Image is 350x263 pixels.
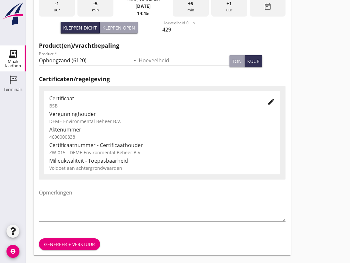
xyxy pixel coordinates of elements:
[39,55,130,66] input: Product *
[100,22,138,33] button: Kleppen open
[49,126,275,133] div: Aktenummer
[44,241,95,248] div: Genereer + verstuur
[102,24,135,31] div: Kleppen open
[247,58,260,65] div: kuub
[39,41,286,50] h2: Product(en)/vrachtbepaling
[137,10,149,16] strong: 14:15
[49,133,275,140] div: 4600000838
[131,56,139,64] i: arrow_drop_down
[135,3,151,9] strong: [DATE]
[61,22,100,33] button: Kleppen dicht
[4,87,22,92] div: Terminals
[49,157,275,165] div: Milieukwaliteit - Toepasbaarheid
[245,55,262,67] button: kuub
[49,141,275,149] div: Certificaatnummer - Certificaathouder
[39,187,286,221] textarea: Opmerkingen
[267,98,275,106] i: edit
[49,118,275,125] div: DEME Environmental Beheer B.V.
[39,75,286,83] h2: Certificaten/regelgeving
[49,149,275,156] div: ZW-015 - DEME Environmental Beheer B.V.
[139,55,229,66] input: Hoeveelheid
[229,55,245,67] button: ton
[162,24,286,35] input: Hoeveelheid 0-lijn
[49,94,257,102] div: Certificaat
[63,24,97,31] div: Kleppen dicht
[6,245,19,258] i: account_circle
[39,238,100,250] button: Genereer + verstuur
[1,2,25,26] img: logo-small.a267ee39.svg
[232,58,242,65] div: ton
[49,110,275,118] div: Vergunninghouder
[264,3,272,10] i: date_range
[49,165,275,171] div: Voldoet aan achtergrondwaarden
[49,102,257,109] div: BSB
